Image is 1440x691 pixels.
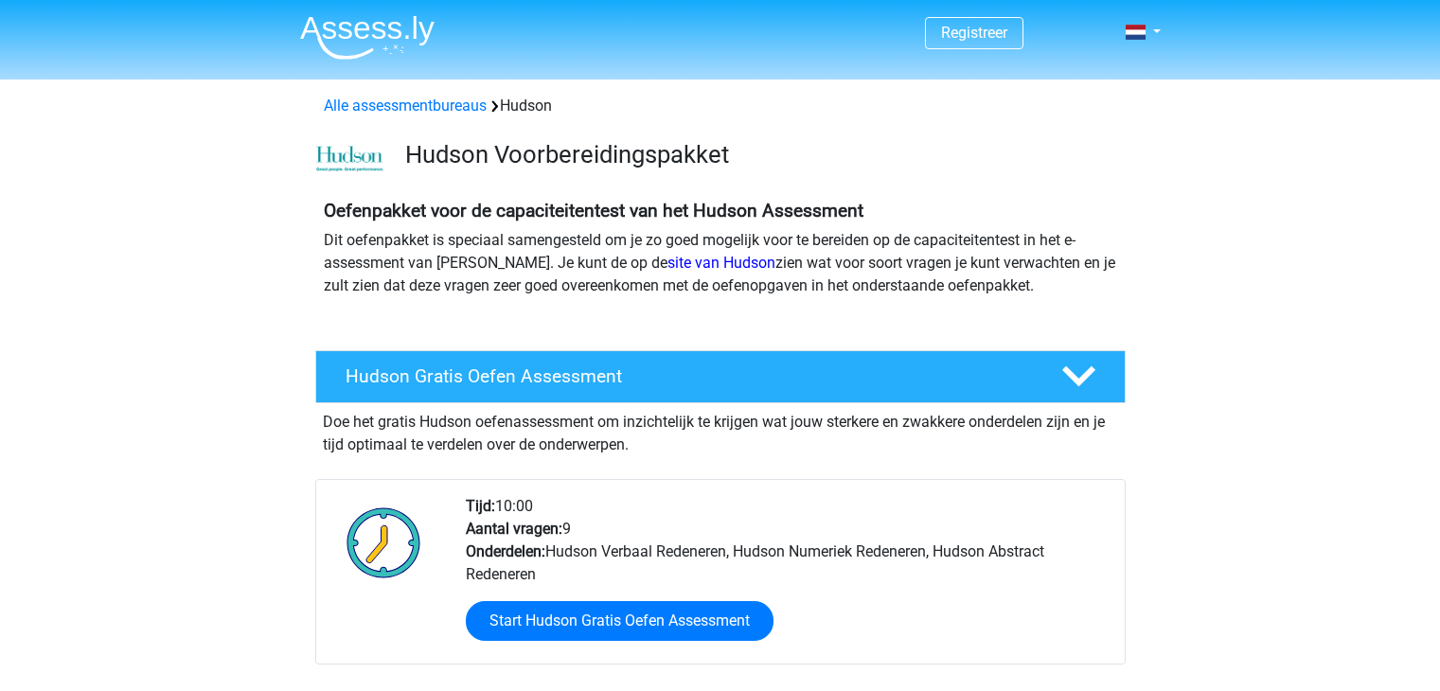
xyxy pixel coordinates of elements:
[324,200,863,221] b: Oefenpakket voor de capaciteitentest van het Hudson Assessment
[405,140,1111,169] h3: Hudson Voorbereidingspakket
[346,365,1031,387] h4: Hudson Gratis Oefen Assessment
[466,497,495,515] b: Tijd:
[324,97,487,115] a: Alle assessmentbureaus
[308,350,1133,403] a: Hudson Gratis Oefen Assessment
[324,229,1117,297] p: Dit oefenpakket is speciaal samengesteld om je zo goed mogelijk voor te bereiden op de capaciteit...
[316,146,383,172] img: cefd0e47479f4eb8e8c001c0d358d5812e054fa8.png
[336,495,432,590] img: Klok
[466,601,773,641] a: Start Hudson Gratis Oefen Assessment
[452,495,1124,664] div: 10:00 9 Hudson Verbaal Redeneren, Hudson Numeriek Redeneren, Hudson Abstract Redeneren
[466,542,545,560] b: Onderdelen:
[466,520,562,538] b: Aantal vragen:
[667,254,775,272] a: site van Hudson
[941,24,1007,42] a: Registreer
[315,403,1126,456] div: Doe het gratis Hudson oefenassessment om inzichtelijk te krijgen wat jouw sterkere en zwakkere on...
[316,95,1125,117] div: Hudson
[300,15,435,60] img: Assessly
